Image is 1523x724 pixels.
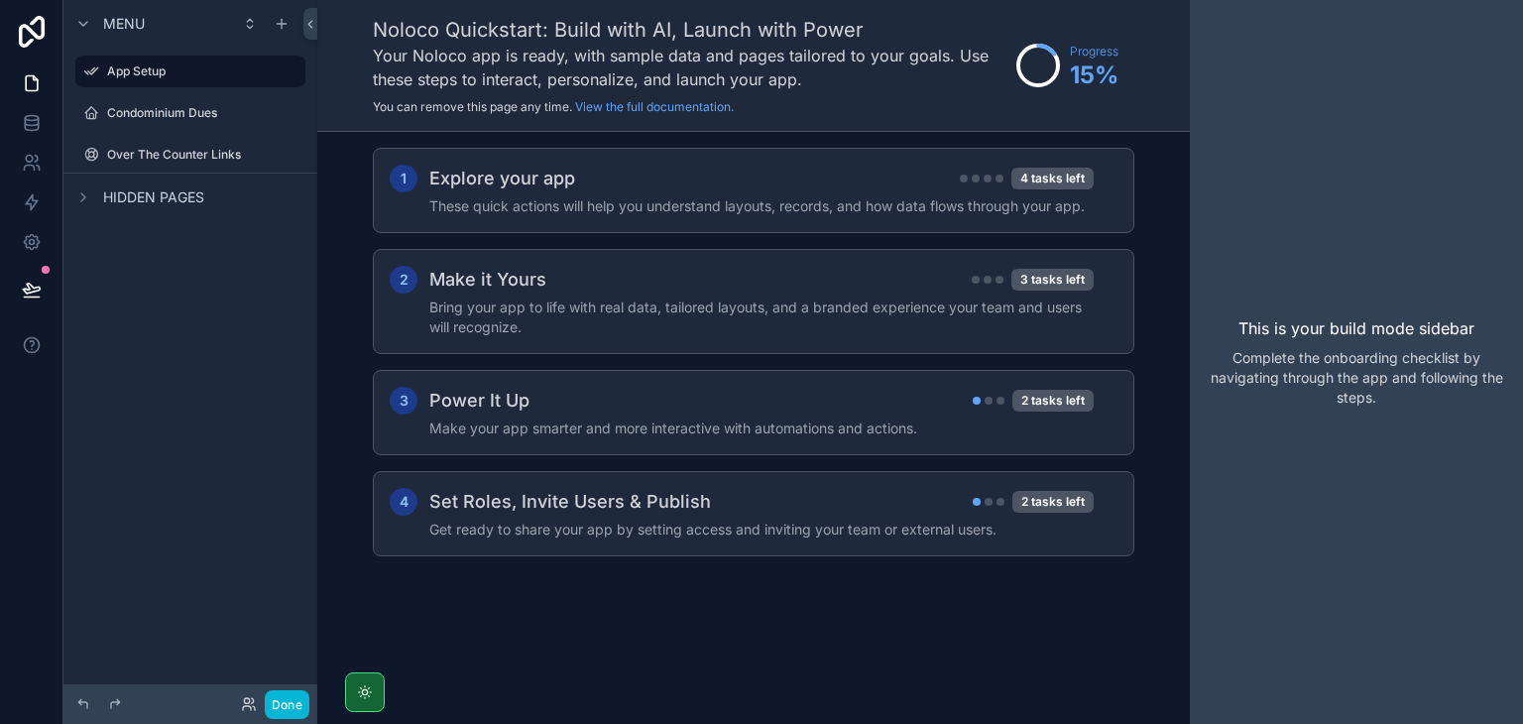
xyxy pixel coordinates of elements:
span: 15 % [1070,60,1118,91]
button: Done [265,690,309,719]
div: 2 tasks left [1012,491,1094,513]
p: Complete the onboarding checklist by navigating through the app and following the steps. [1206,348,1507,408]
p: This is your build mode sidebar [1238,316,1474,340]
div: 2 [390,266,417,294]
div: 3 tasks left [1011,269,1094,291]
span: Menu [103,14,145,34]
h2: Power It Up [429,387,529,415]
span: Progress [1070,44,1118,60]
label: App Setup [107,63,293,79]
span: You can remove this page any time. [373,99,572,114]
a: App Setup [75,56,305,87]
div: 2 tasks left [1012,390,1094,412]
div: 1 [390,165,417,192]
div: 3 [390,387,417,415]
h4: These quick actions will help you understand layouts, records, and how data flows through your app. [429,196,1094,216]
div: 4 [390,488,417,516]
a: Over The Counter Links [75,139,305,171]
a: Condominium Dues [75,97,305,129]
label: Condominium Dues [107,105,301,121]
h4: Bring your app to life with real data, tailored layouts, and a branded experience your team and u... [429,298,1094,337]
h2: Explore your app [429,165,575,192]
label: Over The Counter Links [107,147,301,163]
span: Hidden pages [103,187,204,207]
div: 4 tasks left [1011,168,1094,189]
a: View the full documentation. [575,99,734,114]
h3: Your Noloco app is ready, with sample data and pages tailored to your goals. Use these steps to i... [373,44,1006,91]
div: scrollable content [317,132,1190,610]
h2: Make it Yours [429,266,546,294]
h2: Set Roles, Invite Users & Publish [429,488,711,516]
h1: Noloco Quickstart: Build with AI, Launch with Power [373,16,1006,44]
h4: Make your app smarter and more interactive with automations and actions. [429,419,1094,438]
h4: Get ready to share your app by setting access and inviting your team or external users. [429,520,1094,540]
